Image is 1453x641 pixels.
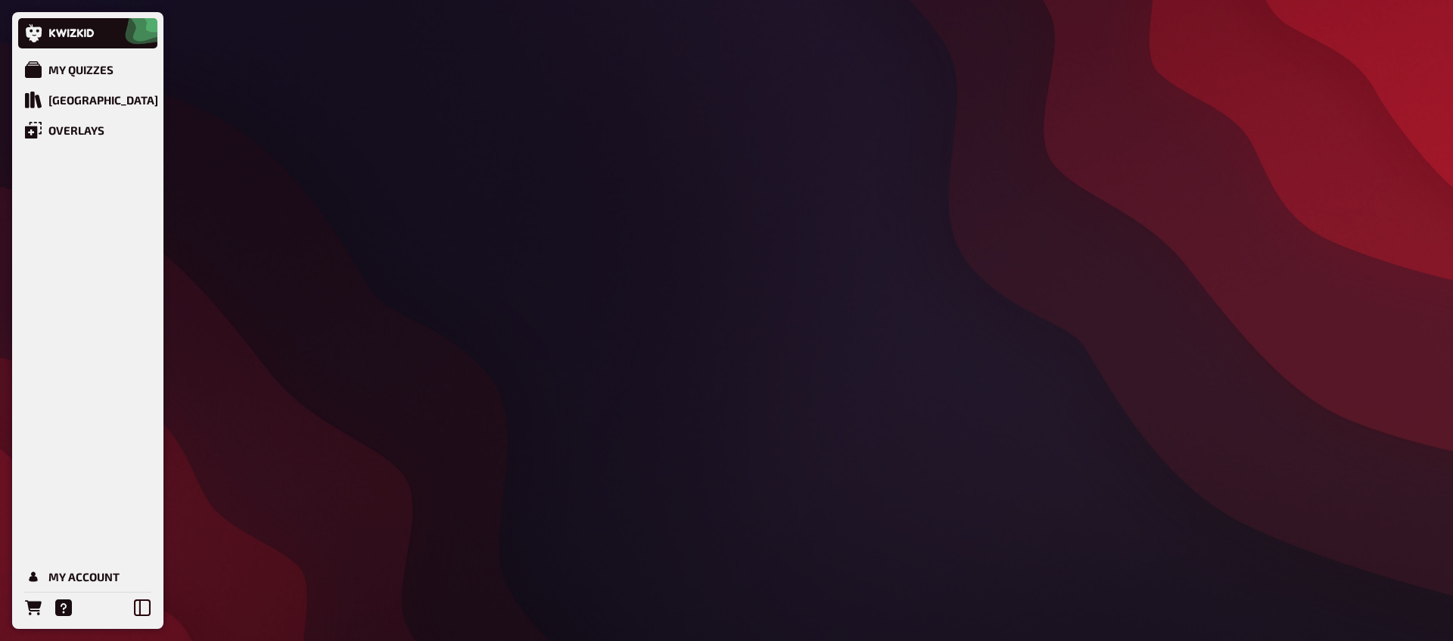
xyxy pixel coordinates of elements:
a: Overlays [18,115,157,145]
div: My Account [48,570,120,583]
div: Overlays [48,123,104,137]
div: My Quizzes [48,63,114,76]
a: Orders [18,593,48,623]
a: Help [48,593,79,623]
div: [GEOGRAPHIC_DATA] [48,93,158,107]
a: Quiz Library [18,85,157,115]
a: My Quizzes [18,54,157,85]
a: My Account [18,562,157,592]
